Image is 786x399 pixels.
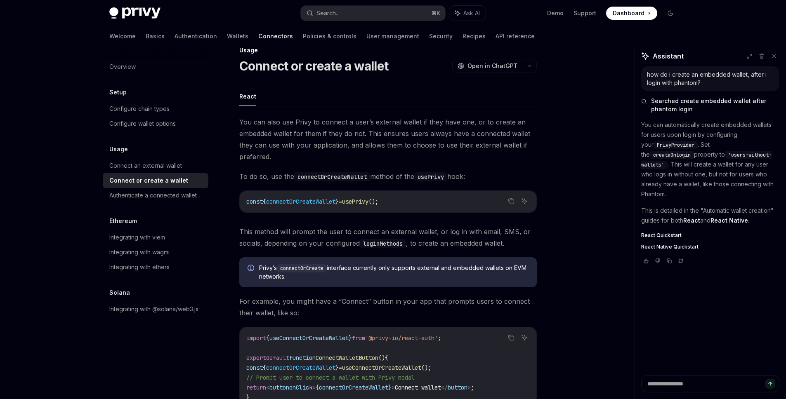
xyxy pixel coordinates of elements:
[342,364,421,371] span: useConnectOrCreateWallet
[452,59,523,73] button: Open in ChatGPT
[653,51,684,61] span: Assistant
[664,7,677,20] button: Toggle dark mode
[109,288,130,298] h5: Solana
[109,7,161,19] img: dark logo
[246,374,415,381] span: // Prompt user to connect a wallet with Privy modal
[335,198,339,205] span: }
[103,245,208,260] a: Integrating with wagmi
[395,384,441,391] span: Connect wallet
[414,172,447,181] code: usePrivy
[429,26,453,46] a: Security
[103,59,208,74] a: Overview
[227,26,248,46] a: Wallets
[438,334,441,342] span: ;
[641,120,779,199] p: You can automatically create embedded wallets for users upon login by configuring your . Set the ...
[246,334,266,342] span: import
[432,10,440,16] span: ⌘ K
[266,354,289,361] span: default
[239,46,537,54] div: Usage
[467,62,518,70] span: Open in ChatGPT
[103,188,208,203] a: Authenticate a connected wallet
[471,384,474,391] span: ;
[651,97,779,113] span: Searched create embedded wallet after phantom login
[349,334,352,342] span: }
[109,176,188,185] div: Connect or create a wallet
[449,6,486,21] button: Ask AI
[103,230,208,245] a: Integrating with viem
[109,262,170,272] div: Integrating with ethers
[289,354,316,361] span: function
[263,364,266,371] span: {
[506,332,517,343] button: Copy the contents from the code block
[312,384,316,391] span: =
[316,354,378,361] span: ConnectWalletButton
[269,334,349,342] span: useConnectOrCreateWallet
[109,104,170,114] div: Configure chain types
[463,9,480,17] span: Ask AI
[109,247,170,257] div: Integrating with wagmi
[103,158,208,173] a: Connect an external wallet
[385,354,388,361] span: {
[109,304,198,314] div: Integrating with @solana/web3.js
[519,196,530,207] button: Ask AI
[606,7,657,20] a: Dashboard
[641,232,682,239] span: React Quickstart
[316,8,340,18] div: Search...
[641,232,779,239] a: React Quickstart
[259,264,529,281] span: Privy’s interface currently only supports external and embedded wallets on EVM networks.
[246,354,266,361] span: export
[266,334,269,342] span: {
[335,364,339,371] span: }
[421,364,431,371] span: ();
[368,198,378,205] span: ();
[316,384,319,391] span: {
[109,232,165,242] div: Integrating with viem
[352,334,365,342] span: from
[641,206,779,225] p: This is detailed in the "Automatic wallet creation" guides for both and .
[246,364,263,371] span: const
[239,87,256,106] button: React
[547,9,564,17] a: Demo
[319,384,388,391] span: connectOrCreateWallet
[103,116,208,131] a: Configure wallet options
[146,26,165,46] a: Basics
[109,62,136,72] div: Overview
[441,384,448,391] span: </
[277,264,327,272] code: connectOrCreate
[657,142,694,148] span: PrivyProvider
[683,217,700,224] a: React
[641,244,779,250] a: React Native Quickstart
[266,198,335,205] span: connectOrCreateWallet
[103,302,208,317] a: Integrating with @solana/web3.js
[641,97,779,113] button: Searched create embedded wallet after phantom login
[246,198,263,205] span: const
[175,26,217,46] a: Authentication
[109,216,137,226] h5: Ethereum
[103,173,208,188] a: Connect or create a wallet
[339,198,342,205] span: =
[266,384,269,391] span: <
[109,26,136,46] a: Welcome
[365,334,438,342] span: '@privy-io/react-auth'
[647,70,774,87] div: how do i create an embedded wallet, after i login with phantom?
[360,239,406,248] code: loginMethods
[289,384,312,391] span: onClick
[239,116,537,162] span: You can also use Privy to connect a user’s external wallet if they have one, or to create an embe...
[378,354,385,361] span: ()
[263,198,266,205] span: {
[301,6,445,21] button: Search...⌘K
[765,379,775,389] button: Send message
[239,171,537,182] span: To do so, use the method of the hook:
[506,196,517,207] button: Copy the contents from the code block
[388,384,392,391] span: }
[103,101,208,116] a: Configure chain types
[239,296,537,319] span: For example, you might have a “Connect” button in your app that prompts users to connect their wa...
[519,332,530,343] button: Ask AI
[496,26,535,46] a: API reference
[109,144,128,154] h5: Usage
[463,26,486,46] a: Recipes
[109,119,176,129] div: Configure wallet options
[266,364,335,371] span: connectOrCreateWallet
[574,9,596,17] a: Support
[613,9,644,17] span: Dashboard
